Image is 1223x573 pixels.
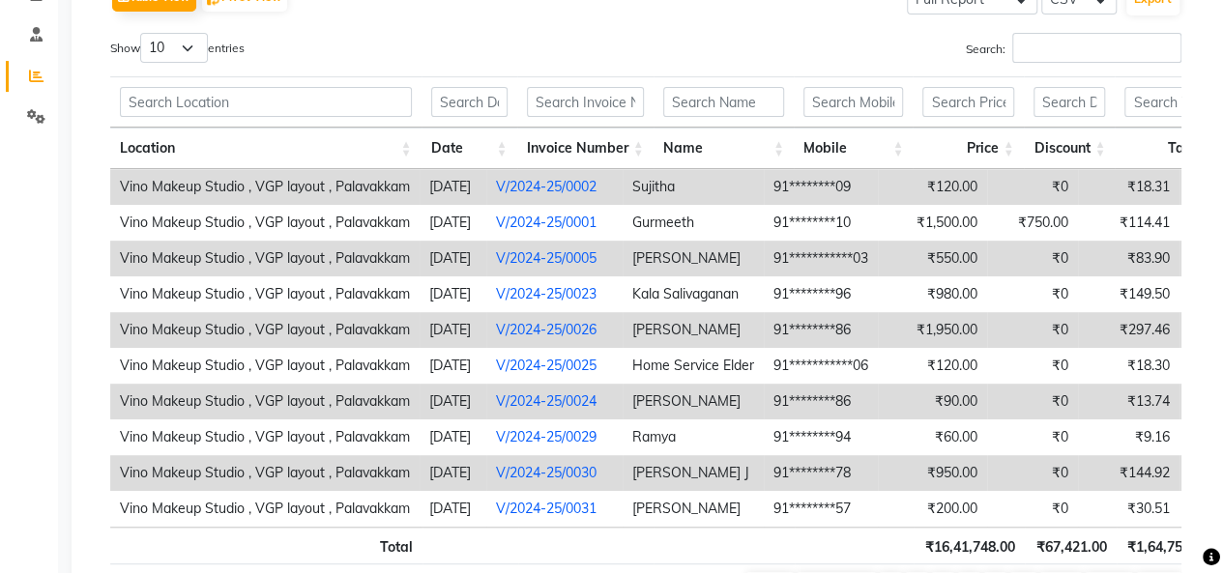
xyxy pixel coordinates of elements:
[623,241,764,276] td: [PERSON_NAME]
[878,455,987,491] td: ₹950.00
[878,205,987,241] td: ₹1,500.00
[878,384,987,419] td: ₹90.00
[110,169,420,205] td: Vino Makeup Studio , VGP layout , Palavakkam
[623,205,764,241] td: Gurmeeth
[420,491,486,527] td: [DATE]
[517,128,654,169] th: Invoice Number: activate to sort column ascending
[987,348,1078,384] td: ₹0
[420,169,486,205] td: [DATE]
[623,276,764,312] td: Kala Salivaganan
[794,128,913,169] th: Mobile: activate to sort column ascending
[914,527,1025,564] th: ₹16,41,748.00
[110,348,420,384] td: Vino Makeup Studio , VGP layout , Palavakkam
[878,419,987,455] td: ₹60.00
[1078,348,1179,384] td: ₹18.30
[496,321,597,338] a: V/2024-25/0026
[420,455,486,491] td: [DATE]
[623,384,764,419] td: [PERSON_NAME]
[120,87,412,117] input: Search Location
[1078,384,1179,419] td: ₹13.74
[496,392,597,410] a: V/2024-25/0024
[878,312,987,348] td: ₹1,950.00
[623,419,764,455] td: Ramya
[1012,33,1181,63] input: Search:
[987,455,1078,491] td: ₹0
[1034,87,1106,117] input: Search Discount
[663,87,784,117] input: Search Name
[420,241,486,276] td: [DATE]
[987,419,1078,455] td: ₹0
[1078,455,1179,491] td: ₹144.92
[878,276,987,312] td: ₹980.00
[803,87,903,117] input: Search Mobile
[110,527,422,564] th: Total
[1078,205,1179,241] td: ₹114.41
[1124,87,1208,117] input: Search Tax
[1078,419,1179,455] td: ₹9.16
[987,491,1078,527] td: ₹0
[1078,276,1179,312] td: ₹149.50
[496,178,597,195] a: V/2024-25/0002
[1078,312,1179,348] td: ₹297.46
[422,128,517,169] th: Date: activate to sort column ascending
[987,276,1078,312] td: ₹0
[110,455,420,491] td: Vino Makeup Studio , VGP layout , Palavakkam
[527,87,644,117] input: Search Invoice Number
[1115,128,1217,169] th: Tax: activate to sort column ascending
[110,491,420,527] td: Vino Makeup Studio , VGP layout , Palavakkam
[140,33,208,63] select: Showentries
[878,241,987,276] td: ₹550.00
[913,128,1023,169] th: Price: activate to sort column ascending
[623,312,764,348] td: [PERSON_NAME]
[420,384,486,419] td: [DATE]
[987,312,1078,348] td: ₹0
[496,464,597,481] a: V/2024-25/0030
[987,205,1078,241] td: ₹750.00
[496,214,597,231] a: V/2024-25/0001
[420,276,486,312] td: [DATE]
[431,87,508,117] input: Search Date
[420,312,486,348] td: [DATE]
[420,348,486,384] td: [DATE]
[1078,241,1179,276] td: ₹83.90
[496,500,597,517] a: V/2024-25/0031
[496,428,597,445] a: V/2024-25/0029
[1117,527,1219,564] th: ₹1,64,750.50
[496,285,597,302] a: V/2024-25/0023
[878,348,987,384] td: ₹120.00
[420,419,486,455] td: [DATE]
[987,241,1078,276] td: ₹0
[623,348,764,384] td: Home Service Elder
[110,384,420,419] td: Vino Makeup Studio , VGP layout , Palavakkam
[1025,527,1117,564] th: ₹67,421.00
[966,33,1181,63] label: Search:
[110,241,420,276] td: Vino Makeup Studio , VGP layout , Palavakkam
[1078,169,1179,205] td: ₹18.31
[496,249,597,267] a: V/2024-25/0005
[878,169,987,205] td: ₹120.00
[110,33,245,63] label: Show entries
[987,169,1078,205] td: ₹0
[922,87,1013,117] input: Search Price
[623,491,764,527] td: [PERSON_NAME]
[420,205,486,241] td: [DATE]
[110,205,420,241] td: Vino Makeup Studio , VGP layout , Palavakkam
[1024,128,1116,169] th: Discount: activate to sort column ascending
[1078,491,1179,527] td: ₹30.51
[110,128,422,169] th: Location: activate to sort column ascending
[110,419,420,455] td: Vino Makeup Studio , VGP layout , Palavakkam
[110,312,420,348] td: Vino Makeup Studio , VGP layout , Palavakkam
[623,455,764,491] td: [PERSON_NAME] J
[987,384,1078,419] td: ₹0
[654,128,794,169] th: Name: activate to sort column ascending
[110,276,420,312] td: Vino Makeup Studio , VGP layout , Palavakkam
[623,169,764,205] td: Sujitha
[496,357,597,374] a: V/2024-25/0025
[878,491,987,527] td: ₹200.00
